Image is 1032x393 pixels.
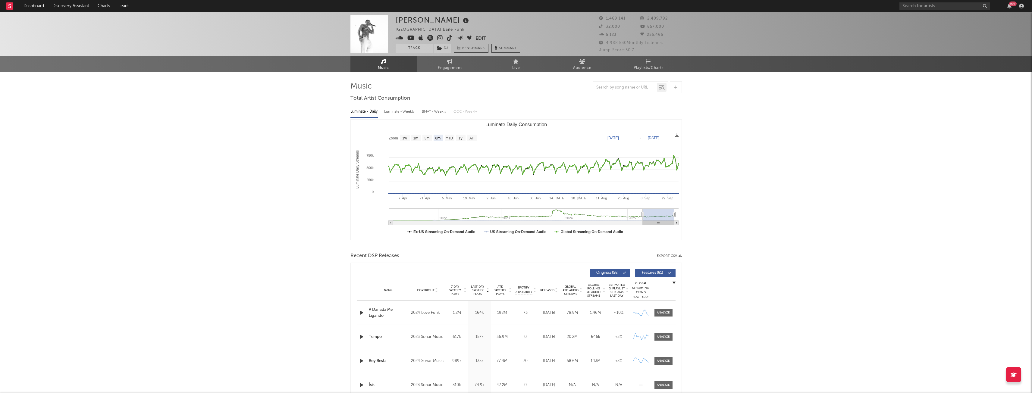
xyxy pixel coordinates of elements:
[585,334,606,340] div: 646k
[515,358,536,364] div: 70
[585,283,602,298] span: Global Rolling 7D Audio Streams
[398,196,407,200] text: 7. Apr
[396,15,470,25] div: [PERSON_NAME]
[562,382,582,388] div: N/A
[470,310,489,316] div: 164k
[560,230,623,234] text: Global Streaming On-Demand Audio
[562,310,582,316] div: 78.9M
[447,285,463,296] span: 7 Day Spotify Plays
[515,310,536,316] div: 73
[599,41,663,45] span: 4.988.530 Monthly Listeners
[585,310,606,316] div: 1.46M
[470,382,489,388] div: 74.9k
[469,136,473,140] text: All
[433,44,451,53] span: ( 1 )
[411,333,444,341] div: 2023 Sonar Music
[562,358,582,364] div: 58.6M
[447,334,467,340] div: 617k
[594,271,621,275] span: Originals ( 58 )
[609,358,629,364] div: <5%
[639,271,667,275] span: Features ( 81 )
[438,64,462,72] span: Engagement
[475,35,486,42] button: Edit
[657,254,682,258] button: Export CSV
[499,47,517,50] span: Summary
[549,56,616,72] a: Audience
[447,382,467,388] div: 310k
[458,136,462,140] text: 1y
[463,196,475,200] text: 19. May
[634,64,663,72] span: Playlists/Charts
[435,136,440,140] text: 6m
[539,334,559,340] div: [DATE]
[599,33,616,37] span: 5.123
[515,285,532,295] span: Spotify Popularity
[485,122,547,127] text: Luminate Daily Consumption
[640,17,668,20] span: 2.409.792
[609,310,629,316] div: ~ 10 %
[492,358,512,364] div: 77.4M
[539,382,559,388] div: [DATE]
[366,154,374,157] text: 750k
[539,358,559,364] div: [DATE]
[350,107,378,117] div: Luminate - Daily
[638,136,641,140] text: →
[434,44,451,53] button: (1)
[396,26,472,33] div: [GEOGRAPHIC_DATA] | Baile Funk
[447,310,467,316] div: 1.2M
[632,281,650,299] div: Global Streaming Trend (Last 60D)
[607,136,619,140] text: [DATE]
[490,230,546,234] text: US Streaming On-Demand Audio
[411,309,444,317] div: 2024 Love Funk
[609,334,629,340] div: <5%
[462,45,485,52] span: Benchmark
[596,196,607,200] text: 11. Aug
[549,196,565,200] text: 14. [DATE]
[599,48,634,52] span: Jump Score: 50.7
[454,44,488,53] a: Benchmark
[417,56,483,72] a: Engagement
[486,196,495,200] text: 2. Jun
[573,64,591,72] span: Audience
[492,382,512,388] div: 47.2M
[411,357,444,365] div: 2024 Sonar Music
[1009,2,1017,6] div: 99 +
[372,190,373,194] text: 0
[369,307,408,319] a: A Danada Me Ligando
[599,25,620,29] span: 32.000
[562,285,579,296] span: Global ATD Audio Streams
[369,358,408,364] div: Boy Besta
[492,285,508,296] span: ATD Spotify Plays
[384,107,416,117] div: Luminate - Weekly
[470,285,486,296] span: Last Day Spotify Plays
[562,334,582,340] div: 20.2M
[413,230,475,234] text: Ex-US Streaming On-Demand Audio
[616,56,682,72] a: Playlists/Charts
[413,136,418,140] text: 1m
[539,310,559,316] div: [DATE]
[515,334,536,340] div: 0
[366,166,374,170] text: 500k
[470,334,489,340] div: 157k
[483,56,549,72] a: Live
[350,56,417,72] a: Music
[419,196,430,200] text: 21. Apr
[507,196,518,200] text: 16. Jun
[540,289,554,292] span: Released
[422,107,447,117] div: BMAT - Weekly
[351,120,682,240] svg: Luminate Daily Consumption
[350,95,410,102] span: Total Artist Consumption
[366,178,374,182] text: 250k
[369,382,408,388] a: Ísis
[492,334,512,340] div: 56.9M
[369,334,408,340] a: Tempo
[899,2,990,10] input: Search for artists
[350,252,399,260] span: Recent DSP Releases
[530,196,541,200] text: 30. Jun
[1007,4,1012,8] button: 99+
[411,382,444,389] div: 2023 Sonar Music
[640,25,664,29] span: 857.000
